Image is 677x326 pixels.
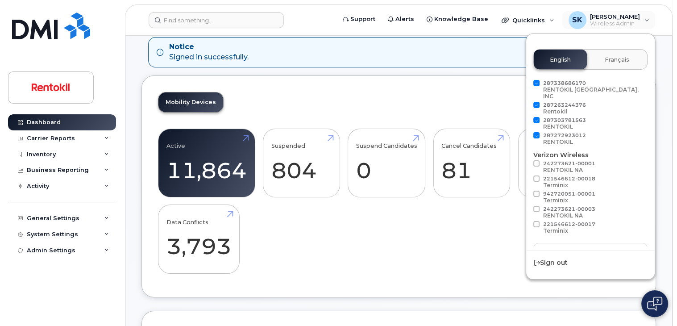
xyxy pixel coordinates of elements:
[543,86,645,100] div: RENTOKIL [GEOGRAPHIC_DATA], INC
[543,212,595,219] div: RENTOKIL NA
[543,160,595,173] span: 242273621-00001
[590,13,640,20] span: [PERSON_NAME]
[420,10,494,28] a: Knowledge Base
[441,134,502,192] a: Cancel Candidates 81
[336,10,382,28] a: Support
[543,102,586,115] span: 287263244376
[166,134,247,192] a: Active 11,864
[149,12,284,28] input: Find something...
[543,176,595,188] span: 221546612-00018
[562,11,656,29] div: Sandra Knight
[543,138,586,145] div: RENTOKIL
[533,243,648,259] button: Load more
[543,123,586,130] div: RENTOKIL
[533,48,648,147] div: AT&T Wireless
[572,15,582,25] span: SK
[605,56,629,63] span: Français
[543,206,595,219] span: 242273621-00003
[356,134,417,192] a: Suspend Candidates 0
[543,197,595,204] div: Terminix
[543,132,586,145] span: 287272923012
[543,108,586,115] div: Rentokil
[495,11,561,29] div: Quicklinks
[543,227,595,234] div: Terminix
[169,42,249,52] strong: Notice
[169,42,249,63] div: Signed in successfully.
[158,92,223,112] a: Mobility Devices
[434,15,488,24] span: Knowledge Base
[543,167,595,173] div: RENTOKIL NA
[543,117,586,130] span: 287303781563
[512,17,545,24] span: Quicklinks
[543,80,645,100] span: 287338686170
[526,255,655,271] div: Sign out
[395,15,414,24] span: Alerts
[647,297,662,311] img: Open chat
[590,20,640,27] span: Wireless Admin
[166,210,232,269] a: Data Conflicts 3,793
[543,221,595,234] span: 221546612-00017
[382,10,420,28] a: Alerts
[350,15,375,24] span: Support
[271,134,332,192] a: Suspended 804
[543,191,595,204] span: 942720051-00001
[543,182,595,188] div: Terminix
[533,150,648,236] div: Verizon Wireless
